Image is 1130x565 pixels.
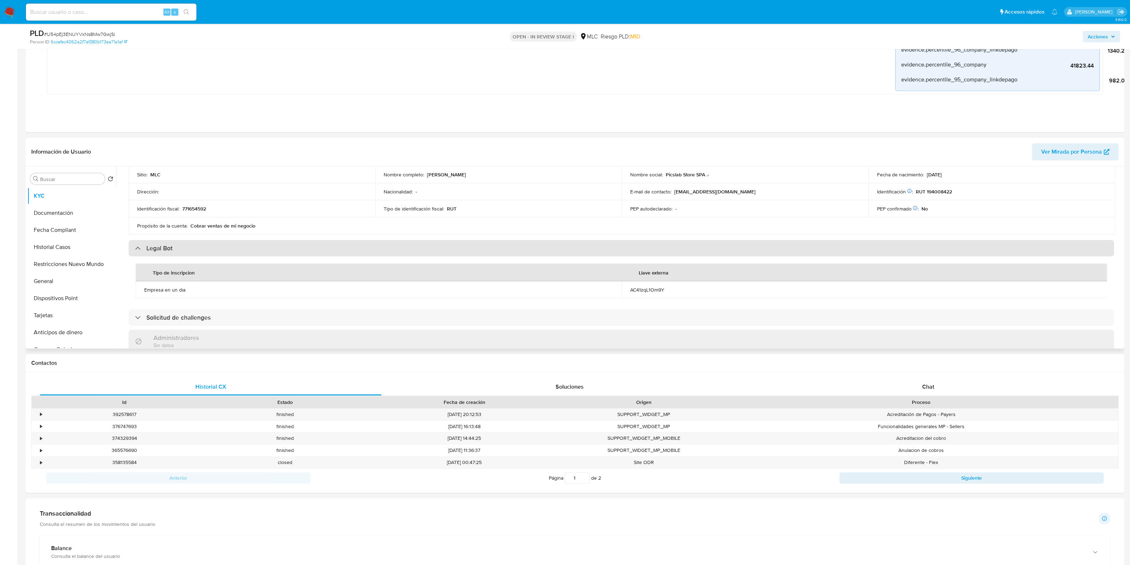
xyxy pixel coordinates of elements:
div: finished [205,409,365,420]
button: KYC [27,187,116,204]
div: MLC [580,33,598,41]
span: Alt [164,9,170,15]
p: 771654592 [182,206,206,212]
div: Diferente - Flex [724,457,1118,468]
button: Siguiente [839,472,1104,484]
button: Restricciones Nuevo Mundo [27,256,116,273]
div: Funcionalidades generales MP - Sellers [724,421,1118,432]
p: - [416,188,417,195]
button: Buscar [33,176,39,182]
div: Estado [210,399,360,406]
button: Anticipos de dinero [27,324,116,341]
p: Propósito de la cuenta : [137,223,188,229]
div: [DATE] 14:44:25 [365,432,563,444]
span: Página de [549,472,601,484]
input: Buscar usuario o caso... [26,7,196,17]
p: Nombre social : [630,171,663,178]
span: Historial CX [195,383,226,391]
p: Dirección : [137,188,159,195]
div: • [40,459,42,466]
button: Documentación [27,204,116,222]
button: Historial Casos [27,239,116,256]
p: Tipo de identificación fiscal : [384,206,444,212]
span: 3.160.0 [1115,17,1126,22]
span: Accesos rápidos [1005,8,1044,16]
span: MID [630,32,640,41]
span: s [174,9,176,15]
div: Id [49,399,200,406]
div: 376747693 [44,421,205,432]
span: Soluciones [556,383,584,391]
h1: Información de Usuario [31,148,91,155]
div: finished [205,432,365,444]
div: 358135584 [44,457,205,468]
div: Proceso [729,399,1113,406]
div: 374329394 [44,432,205,444]
span: # U54pEj3ENUYVxNs8Mw7GwjSi [44,31,115,38]
p: OPEN - IN REVIEW STAGE I [510,32,577,42]
div: finished [205,444,365,456]
div: Origen [568,399,719,406]
div: Solicitud de challenges [129,309,1114,326]
div: • [40,435,42,442]
p: Cobrar ventas de mi negocio [190,223,255,229]
div: Anulacion de cobros [724,444,1118,456]
input: Buscar [40,176,102,182]
p: Nombre completo : [384,171,424,178]
h1: Contactos [31,359,1119,367]
p: RUT 194008422 [916,188,952,195]
div: [DATE] 16:13:48 [365,421,563,432]
p: Picslab Store SPA .- [666,171,709,178]
div: • [40,447,42,454]
button: General [27,273,116,290]
p: Identificación fiscal : [137,206,179,212]
button: Dispositivos Point [27,290,116,307]
div: • [40,423,42,430]
b: Person ID [30,39,49,45]
p: Fecha de nacimiento : [877,171,924,178]
p: camilafernanda.paredessaldano@mercadolibre.cl [1075,9,1115,15]
p: PEP autodeclarado : [630,206,672,212]
div: [DATE] 20:12:53 [365,409,563,420]
a: Salir [1117,8,1125,16]
div: Llave externa [630,264,677,281]
div: Empresa en un dia [144,287,613,293]
p: MLC [150,171,161,178]
button: Tarjetas [27,307,116,324]
div: closed [205,457,365,468]
div: Fecha de creación [370,399,558,406]
button: Anterior [46,472,310,484]
p: [DATE] [927,171,942,178]
div: [DATE] 11:36:37 [365,444,563,456]
div: SUPPORT_WIDGET_MP [563,421,724,432]
p: - [675,206,677,212]
p: RUT [447,206,456,212]
h3: Legal Bot [146,244,173,252]
p: Identificación : [877,188,913,195]
a: Notificaciones [1051,9,1058,15]
button: Fecha Compliant [27,222,116,239]
div: 392578617 [44,409,205,420]
p: Nacionalidad : [384,188,413,195]
p: E-mail de contacto : [630,188,671,195]
p: [EMAIL_ADDRESS][DOMAIN_NAME] [674,188,756,195]
h3: Administradores [153,334,199,342]
span: Ver Mirada por Persona [1041,143,1102,160]
span: Riesgo PLD: [601,33,640,41]
p: [PERSON_NAME] [427,171,466,178]
h3: Solicitud de challenges [146,314,211,321]
div: SUPPORT_WIDGET_MP_MOBILE [563,432,724,444]
div: Tipo de inscripcion [144,264,203,281]
div: Acreditacion del cobro [724,432,1118,444]
button: Acciones [1083,31,1120,42]
span: Chat [922,383,934,391]
div: [DATE] 00:47:25 [365,457,563,468]
p: PEP confirmado : [877,206,919,212]
b: PLD [30,27,44,39]
div: AC41zqL1Om9Y [630,287,1099,293]
div: finished [205,421,365,432]
button: Volver al orden por defecto [108,176,113,184]
div: Acreditación de Pagos - Payers [724,409,1118,420]
p: No [921,206,928,212]
div: • [40,411,42,418]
